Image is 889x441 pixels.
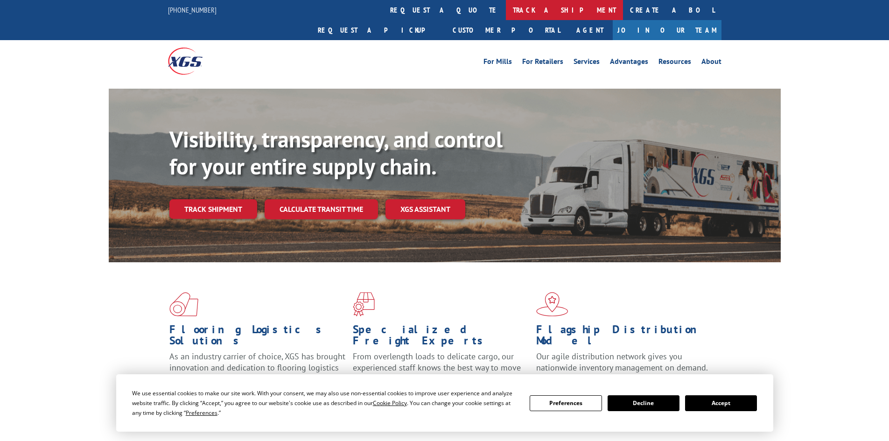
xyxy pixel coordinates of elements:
a: XGS ASSISTANT [385,199,465,219]
button: Accept [685,395,757,411]
a: Services [574,58,600,68]
img: xgs-icon-focused-on-flooring-red [353,292,375,316]
img: xgs-icon-flagship-distribution-model-red [536,292,568,316]
a: Advantages [610,58,648,68]
a: Track shipment [169,199,257,219]
a: Resources [658,58,691,68]
img: xgs-icon-total-supply-chain-intelligence-red [169,292,198,316]
button: Preferences [530,395,602,411]
h1: Specialized Freight Experts [353,324,529,351]
a: [PHONE_NUMBER] [168,5,217,14]
h1: Flagship Distribution Model [536,324,713,351]
a: Agent [567,20,613,40]
span: As an industry carrier of choice, XGS has brought innovation and dedication to flooring logistics... [169,351,345,384]
a: For Mills [483,58,512,68]
span: Preferences [186,409,217,417]
div: Cookie Consent Prompt [116,374,773,432]
a: Customer Portal [446,20,567,40]
span: Our agile distribution network gives you nationwide inventory management on demand. [536,351,708,373]
p: From overlength loads to delicate cargo, our experienced staff knows the best way to move your fr... [353,351,529,392]
div: We use essential cookies to make our site work. With your consent, we may also use non-essential ... [132,388,518,418]
span: Cookie Policy [373,399,407,407]
a: Calculate transit time [265,199,378,219]
b: Visibility, transparency, and control for your entire supply chain. [169,125,503,181]
button: Decline [608,395,679,411]
a: For Retailers [522,58,563,68]
a: Request a pickup [311,20,446,40]
a: About [701,58,721,68]
a: Join Our Team [613,20,721,40]
h1: Flooring Logistics Solutions [169,324,346,351]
